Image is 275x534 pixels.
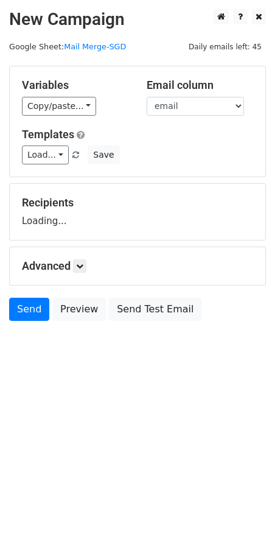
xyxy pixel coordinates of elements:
[147,79,253,92] h5: Email column
[22,128,74,141] a: Templates
[52,298,106,321] a: Preview
[9,9,266,30] h2: New Campaign
[22,79,128,92] h5: Variables
[88,146,119,164] button: Save
[22,196,253,209] h5: Recipients
[22,97,96,116] a: Copy/paste...
[22,259,253,273] h5: Advanced
[9,42,126,51] small: Google Sheet:
[184,42,266,51] a: Daily emails left: 45
[22,146,69,164] a: Load...
[64,42,126,51] a: Mail Merge-SGD
[9,298,49,321] a: Send
[22,196,253,228] div: Loading...
[184,40,266,54] span: Daily emails left: 45
[109,298,201,321] a: Send Test Email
